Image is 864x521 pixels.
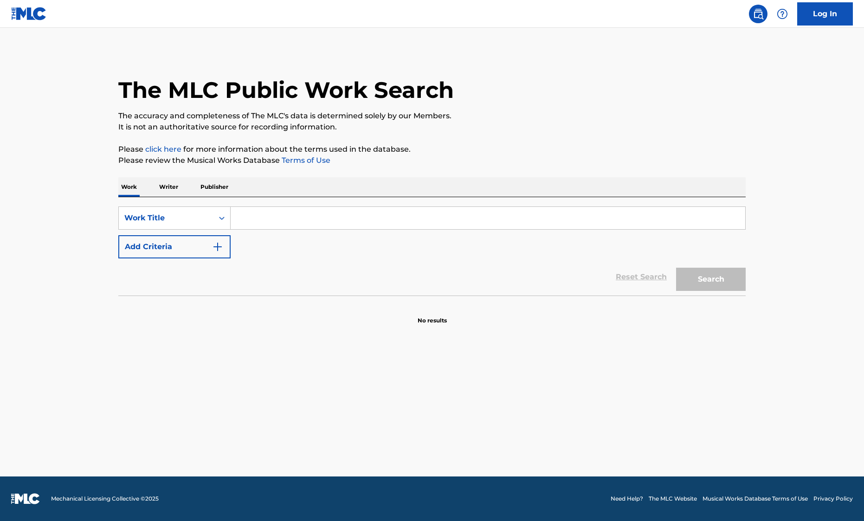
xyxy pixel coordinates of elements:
h1: The MLC Public Work Search [118,76,454,104]
p: Publisher [198,177,231,197]
p: Please review the Musical Works Database [118,155,746,166]
p: Work [118,177,140,197]
img: help [777,8,788,19]
a: Need Help? [611,495,643,503]
div: Work Title [124,212,208,224]
iframe: Chat Widget [818,476,864,521]
p: No results [418,305,447,325]
button: Add Criteria [118,235,231,258]
p: Please for more information about the terms used in the database. [118,144,746,155]
p: Writer [156,177,181,197]
img: logo [11,493,40,504]
p: The accuracy and completeness of The MLC's data is determined solely by our Members. [118,110,746,122]
p: It is not an authoritative source for recording information. [118,122,746,133]
a: Musical Works Database Terms of Use [703,495,808,503]
a: Log In [797,2,853,26]
a: Terms of Use [280,156,330,165]
form: Search Form [118,206,746,296]
a: The MLC Website [649,495,697,503]
a: Public Search [749,5,767,23]
a: click here [145,145,181,154]
img: search [753,8,764,19]
a: Privacy Policy [813,495,853,503]
div: Help [773,5,792,23]
img: MLC Logo [11,7,47,20]
span: Mechanical Licensing Collective © 2025 [51,495,159,503]
img: 9d2ae6d4665cec9f34b9.svg [212,241,223,252]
